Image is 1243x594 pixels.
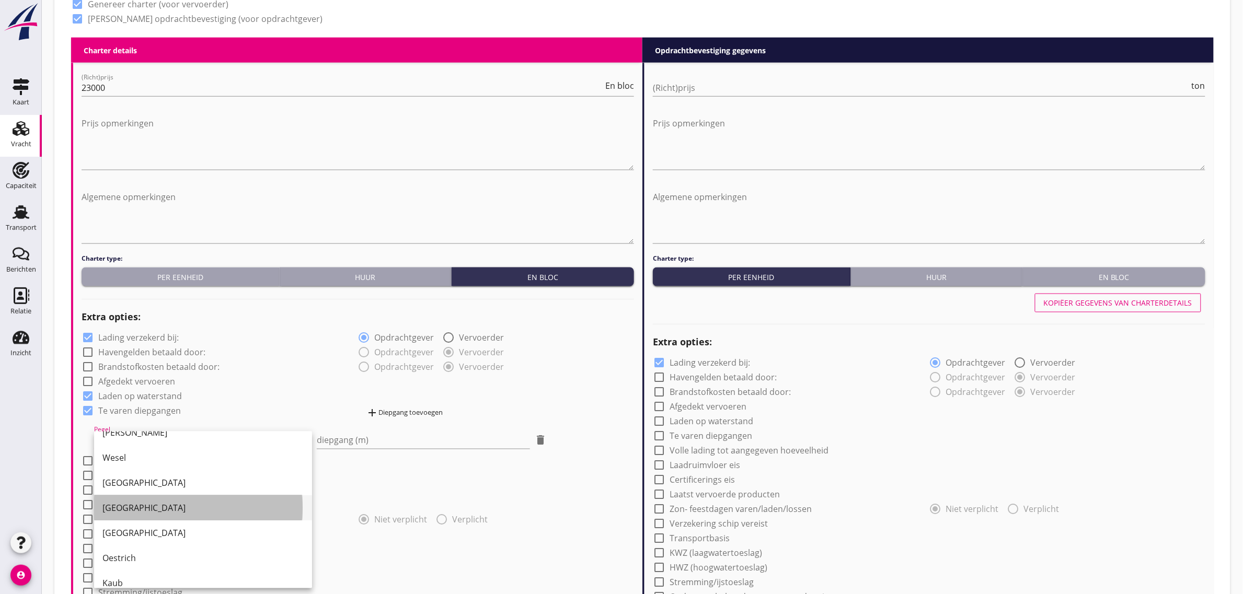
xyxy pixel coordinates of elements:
label: Havengelden betaald door: [98,347,205,358]
label: Lading verzekerd bij: [670,358,750,368]
button: Per eenheid [653,267,851,286]
div: Inzicht [10,350,31,356]
label: Te varen diepgangen [670,431,752,441]
div: Wesel [102,452,304,464]
div: [GEOGRAPHIC_DATA] [102,477,304,490]
div: [GEOGRAPHIC_DATA] [102,502,304,515]
input: diepgang (m) [317,432,530,449]
label: [PERSON_NAME] opdrachtbevestiging (voor opdrachtgever) [88,14,323,24]
label: Te varen diepgangen [98,406,181,416]
label: Brandstofkosten betaald door: [98,362,220,372]
button: Huur [280,267,452,286]
label: Laatst vervoerde producten [670,490,780,500]
i: account_circle [10,565,31,586]
label: Volle lading tot aangegeven hoeveelheid [670,446,828,456]
label: Afgedekt vervoeren [670,402,746,412]
div: Relatie [10,308,31,315]
textarea: Algemene opmerkingen [653,189,1205,243]
div: En bloc [1027,272,1201,283]
label: Lading verzekerd bij: [98,333,179,343]
button: Per eenheid [82,267,280,286]
div: Oestrich [102,552,304,565]
div: [PERSON_NAME] [102,427,304,439]
i: delete [535,434,547,447]
button: En bloc [1023,267,1205,286]
div: Capaciteit [6,182,37,189]
h2: Extra opties: [82,310,634,324]
label: HWZ (hoogwatertoeslag) [670,563,767,573]
h2: Extra opties: [653,335,1205,350]
div: Kopiëer gegevens van charterdetails [1044,298,1192,309]
button: Huur [851,267,1023,286]
button: En bloc [452,267,634,286]
i: add [366,407,379,420]
label: KWZ (laagwatertoeslag) [670,548,762,558]
div: Kaub [102,577,304,590]
textarea: Prijs opmerkingen [653,115,1205,170]
div: Berichten [6,266,36,273]
div: Per eenheid [86,272,275,283]
div: [GEOGRAPHIC_DATA] [102,527,304,540]
label: Certificerings eis [670,475,735,485]
label: Havengelden betaald door: [670,372,777,383]
div: Huur [284,272,447,283]
label: Zon- feestdagen varen/laden/lossen [670,504,812,515]
div: Vracht [11,141,31,147]
label: Vervoerder [1031,358,1076,368]
label: Brandstofkosten betaald door: [670,387,791,398]
img: logo-small.a267ee39.svg [2,3,40,41]
h4: Charter type: [653,254,1205,263]
label: Laden op waterstand [670,416,753,427]
div: Diepgang toevoegen [366,407,443,420]
textarea: Prijs opmerkingen [82,115,634,170]
span: ton [1192,81,1205,90]
label: Laden op waterstand [98,391,182,402]
label: Opdrachtgever [946,358,1006,368]
div: Kaart [13,99,29,106]
button: Diepgang toevoegen [362,406,447,421]
label: Laadruimvloer eis [670,460,740,471]
label: Verzekering schip vereist [670,519,768,529]
div: Huur [855,272,1019,283]
label: Transportbasis [670,533,730,544]
div: En bloc [456,272,630,283]
button: Kopiëer gegevens van charterdetails [1035,294,1201,312]
div: Transport [6,224,37,231]
span: En bloc [605,81,634,90]
label: Vervoerder [459,333,504,343]
input: (Richt)prijs [82,79,603,96]
label: Afgedekt vervoeren [98,377,175,387]
h4: Charter type: [82,254,634,263]
input: (Richt)prijs [653,79,1190,96]
label: Opdrachtgever [375,333,434,343]
div: Per eenheid [657,272,846,283]
label: Stremming/ijstoeslag [670,577,754,588]
textarea: Algemene opmerkingen [82,189,634,243]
